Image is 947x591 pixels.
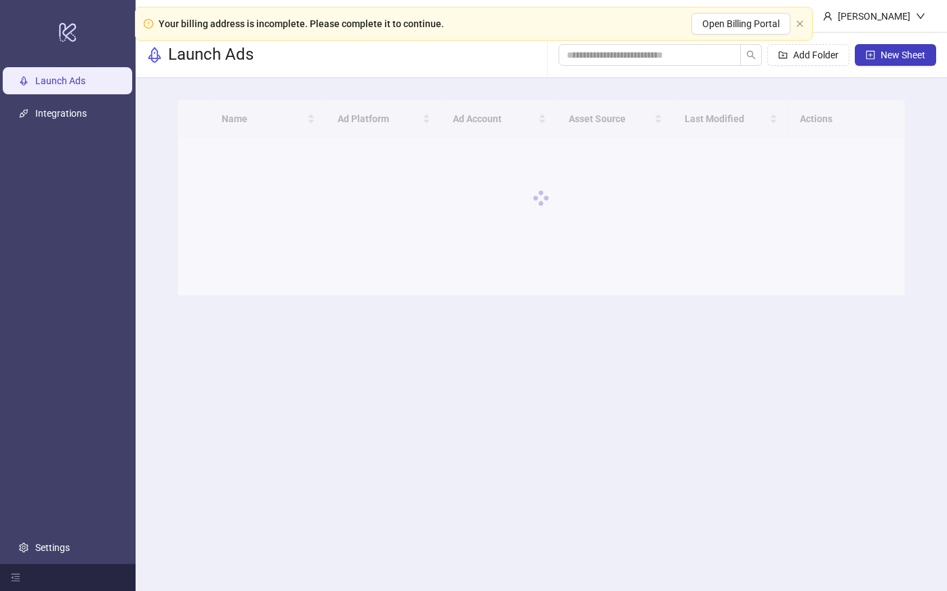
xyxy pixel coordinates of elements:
[916,12,925,21] span: down
[144,19,153,28] span: exclamation-circle
[746,50,756,60] span: search
[793,50,839,60] span: Add Folder
[35,542,70,553] a: Settings
[35,108,87,119] a: Integrations
[11,573,20,582] span: menu-fold
[881,50,925,60] span: New Sheet
[159,16,444,31] div: Your billing address is incomplete. Please complete it to continue.
[35,75,85,86] a: Launch Ads
[702,18,780,29] span: Open Billing Portal
[855,44,936,66] button: New Sheet
[146,47,163,63] span: rocket
[823,12,832,21] span: user
[796,20,804,28] button: close
[767,44,849,66] button: Add Folder
[168,44,254,66] h3: Launch Ads
[866,50,875,60] span: plus-square
[832,9,916,24] div: [PERSON_NAME]
[691,13,790,35] button: Open Billing Portal
[778,50,788,60] span: folder-add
